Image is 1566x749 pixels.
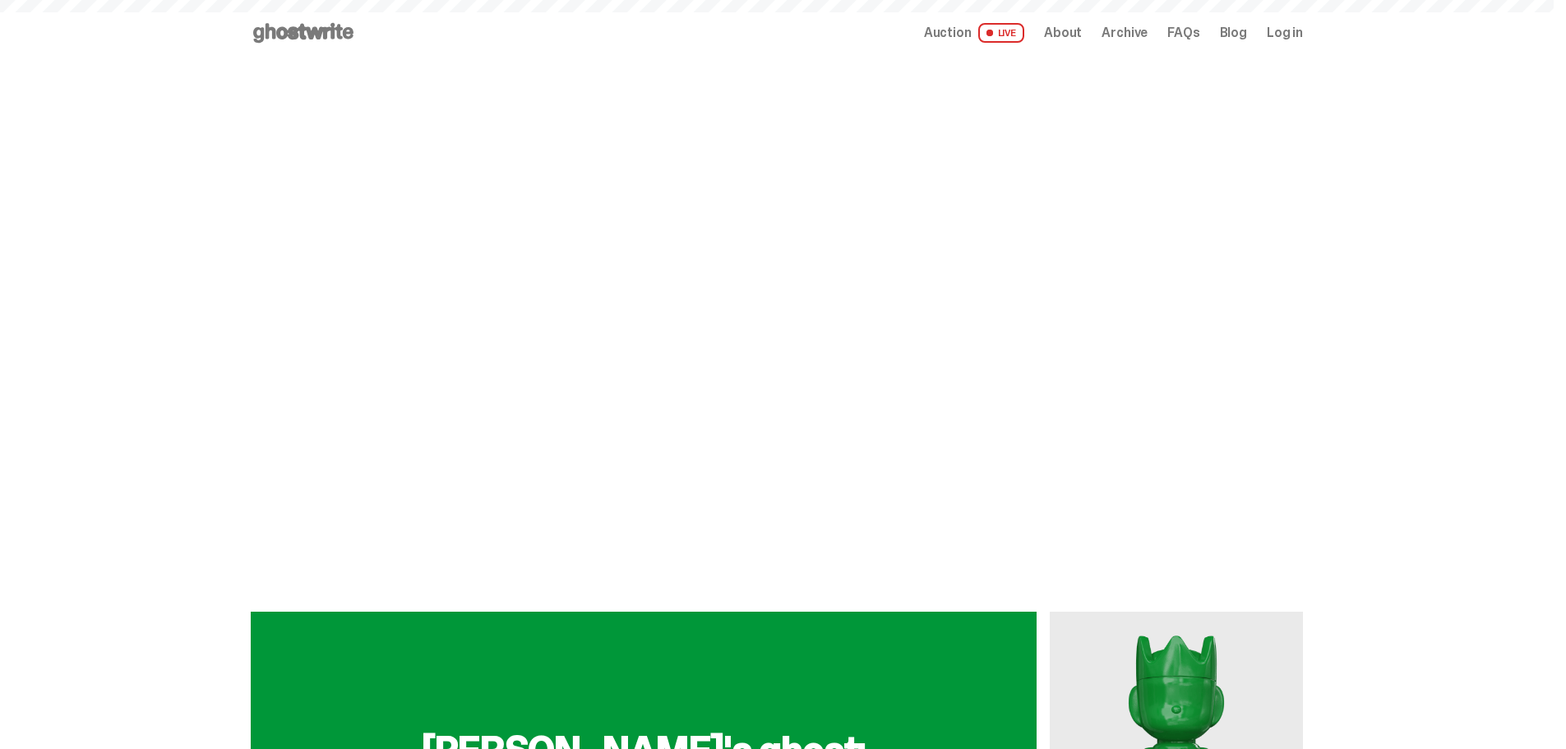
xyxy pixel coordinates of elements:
a: Blog [1220,26,1247,39]
a: Log in [1267,26,1303,39]
a: About [1044,26,1082,39]
a: Auction LIVE [924,23,1024,43]
span: LIVE [978,23,1025,43]
a: FAQs [1167,26,1199,39]
span: Auction [924,26,972,39]
a: Archive [1102,26,1148,39]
